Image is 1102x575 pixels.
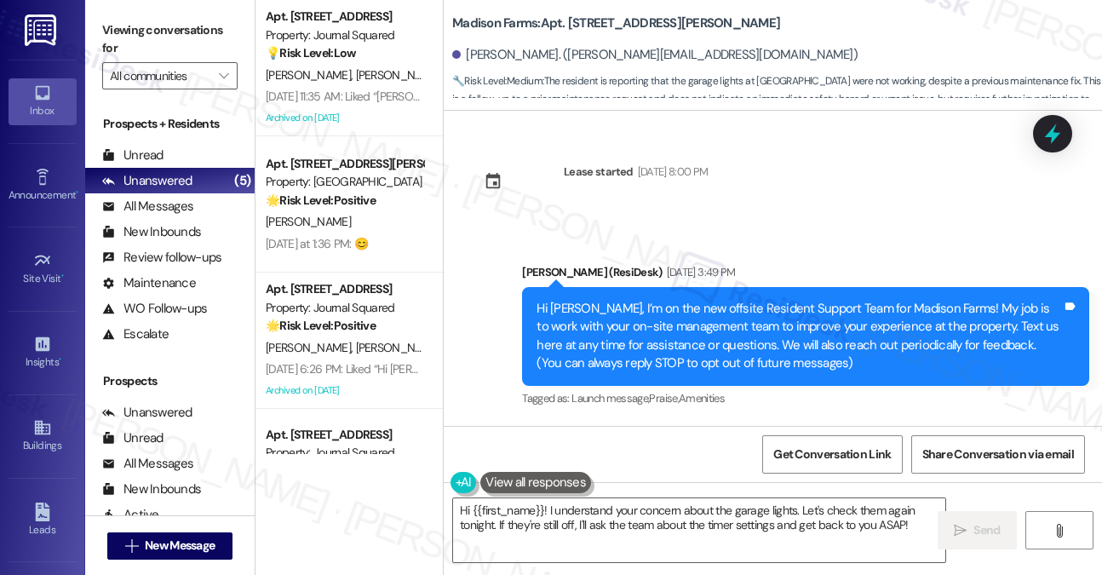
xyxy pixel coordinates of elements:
[102,198,193,216] div: All Messages
[25,14,60,46] img: ResiDesk Logo
[9,497,77,543] a: Leads
[125,539,138,553] i: 
[61,270,64,282] span: •
[102,274,196,292] div: Maintenance
[453,498,945,562] textarea: Hi {{first_name}}! I understand your concern about the garage lights. Let's check them again toni...
[266,45,356,60] strong: 💡 Risk Level: Low
[266,361,673,377] div: [DATE] 6:26 PM: Liked “Hi [PERSON_NAME] and [PERSON_NAME]! Starting [DATE]…”
[266,155,423,173] div: Apt. [STREET_ADDRESS][PERSON_NAME]
[922,446,1074,463] span: Share Conversation via email
[102,172,192,190] div: Unanswered
[954,524,967,538] i: 
[663,263,736,281] div: [DATE] 3:49 PM
[230,168,255,194] div: (5)
[452,72,1102,146] span: : The resident is reporting that the garage lights at [GEOGRAPHIC_DATA] were not working, despite...
[266,173,423,191] div: Property: [GEOGRAPHIC_DATA]
[85,372,255,390] div: Prospects
[649,391,678,405] span: Praise ,
[266,193,376,208] strong: 🌟 Risk Level: Positive
[110,62,210,89] input: All communities
[102,325,169,343] div: Escalate
[1053,524,1065,538] i: 
[938,511,1017,549] button: Send
[356,340,441,355] span: [PERSON_NAME]
[452,74,542,88] strong: 🔧 Risk Level: Medium
[266,426,423,444] div: Apt. [STREET_ADDRESS]
[266,8,423,26] div: Apt. [STREET_ADDRESS]
[266,214,351,229] span: [PERSON_NAME]
[102,404,192,422] div: Unanswered
[9,246,77,292] a: Site Visit •
[107,532,233,560] button: New Message
[266,444,423,462] div: Property: Journal Squared
[102,506,159,524] div: Active
[9,413,77,459] a: Buildings
[102,147,164,164] div: Unread
[773,446,891,463] span: Get Conversation Link
[911,435,1085,474] button: Share Conversation via email
[264,380,425,401] div: Archived on [DATE]
[266,26,423,44] div: Property: Journal Squared
[219,69,228,83] i: 
[264,107,425,129] div: Archived on [DATE]
[522,263,1089,287] div: [PERSON_NAME] (ResiDesk)
[85,115,255,133] div: Prospects + Residents
[537,300,1062,373] div: Hi [PERSON_NAME], I’m on the new offsite Resident Support Team for Madison Farms! My job is to wo...
[102,17,238,62] label: Viewing conversations for
[266,236,368,251] div: [DATE] at 1:36 PM: 😊
[634,163,709,181] div: [DATE] 8:00 PM
[973,521,1000,539] span: Send
[266,318,376,333] strong: 🌟 Risk Level: Positive
[266,280,423,298] div: Apt. [STREET_ADDRESS]
[266,340,356,355] span: [PERSON_NAME]
[9,78,77,124] a: Inbox
[102,223,201,241] div: New Inbounds
[102,249,221,267] div: Review follow-ups
[145,537,215,555] span: New Message
[564,163,634,181] div: Lease started
[679,391,725,405] span: Amenities
[266,299,423,317] div: Property: Journal Squared
[76,187,78,198] span: •
[9,330,77,376] a: Insights •
[522,386,1089,411] div: Tagged as:
[102,480,201,498] div: New Inbounds
[571,391,649,405] span: Launch message ,
[102,300,207,318] div: WO Follow-ups
[102,429,164,447] div: Unread
[266,67,356,83] span: [PERSON_NAME]
[452,14,780,32] b: Madison Farms: Apt. [STREET_ADDRESS][PERSON_NAME]
[762,435,902,474] button: Get Conversation Link
[452,46,858,64] div: [PERSON_NAME]. ([PERSON_NAME][EMAIL_ADDRESS][DOMAIN_NAME])
[356,67,446,83] span: [PERSON_NAME]
[102,455,193,473] div: All Messages
[59,354,61,365] span: •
